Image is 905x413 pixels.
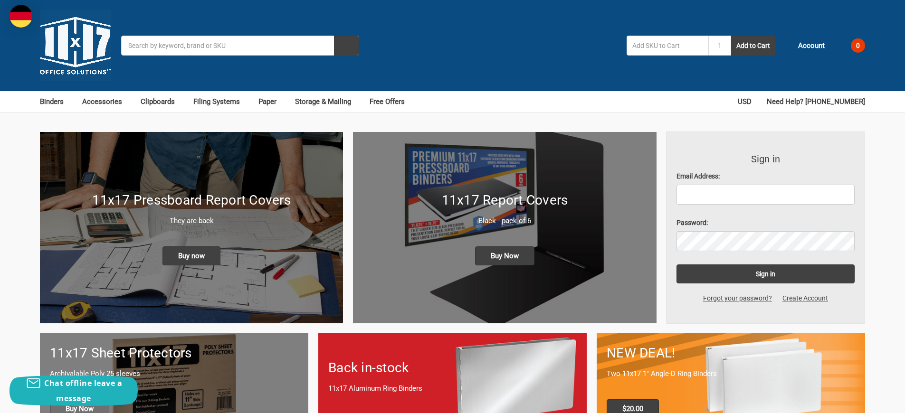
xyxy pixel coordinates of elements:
span: 0 [851,38,865,53]
p: Black - pack of 6 [363,216,646,226]
a: Forgot your password? [698,293,777,303]
h1: 11x17 Report Covers [363,190,646,210]
a: Create Account [777,293,833,303]
img: 11x17 Report Covers [353,132,656,323]
a: 0 [835,33,865,58]
img: New 11x17 Pressboard Binders [40,132,343,323]
a: Clipboards [141,91,183,112]
a: Free Offers [370,91,405,112]
h3: Sign in [676,152,855,166]
a: Need Help? [PHONE_NUMBER] [767,91,865,112]
label: Password: [676,218,855,228]
button: Chat offline leave a message [10,375,138,406]
a: Storage & Mailing [295,91,360,112]
label: Email Address: [676,171,855,181]
h1: 11x17 Sheet Protectors [50,343,298,363]
a: Binders [40,91,72,112]
a: USD [738,91,757,112]
p: They are back [50,216,333,226]
span: Buy Now [475,246,534,265]
a: Account [785,33,825,58]
span: Buy now [162,246,220,265]
span: Account [798,40,825,51]
span: Chat offline leave a message [44,378,122,404]
h1: NEW DEAL! [607,343,855,363]
a: 11x17 Report Covers 11x17 Report Covers Black - pack of 6 Buy Now [353,132,656,323]
a: Paper [258,91,285,112]
p: Archivalable Poly 25 sleeves [50,368,298,379]
a: Accessories [82,91,131,112]
p: 11x17 Aluminum Ring Binders [328,383,577,394]
img: 11x17z.com [40,10,111,81]
h1: Back in-stock [328,358,577,378]
p: Two 11x17 1" Angle-D Ring Binders [607,368,855,379]
a: New 11x17 Pressboard Binders 11x17 Pressboard Report Covers They are back Buy now [40,132,343,323]
img: duty and tax information for Germany [10,5,32,28]
input: Sign in [676,264,855,283]
a: Filing Systems [193,91,248,112]
button: Add to Cart [731,36,775,56]
h1: 11x17 Pressboard Report Covers [50,190,333,210]
input: Search by keyword, brand or SKU [121,36,359,56]
input: Add SKU to Cart [627,36,708,56]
